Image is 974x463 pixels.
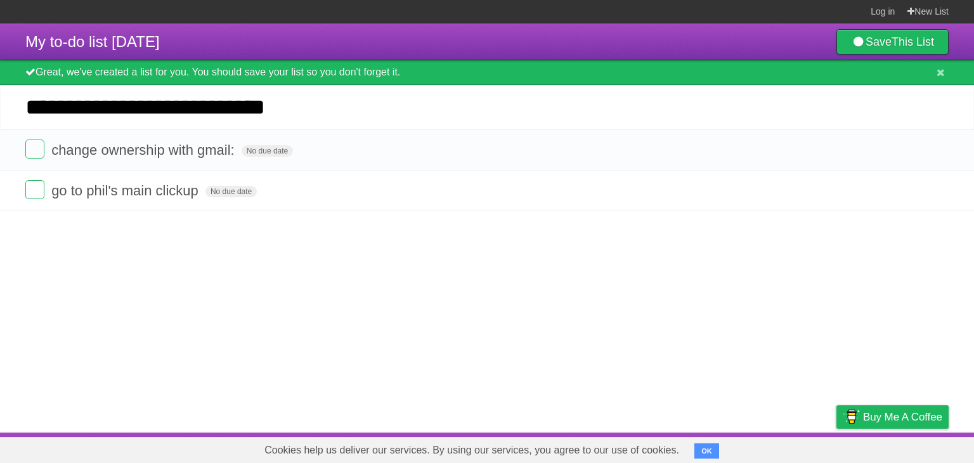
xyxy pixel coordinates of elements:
[710,436,761,460] a: Developers
[51,142,238,158] span: change ownership with gmail:
[820,436,853,460] a: Privacy
[242,145,293,157] span: No due date
[836,29,949,55] a: SaveThis List
[25,33,160,50] span: My to-do list [DATE]
[668,436,694,460] a: About
[25,140,44,159] label: Done
[252,438,692,463] span: Cookies help us deliver our services. By using our services, you agree to our use of cookies.
[51,183,202,199] span: go to phil's main clickup
[205,186,257,197] span: No due date
[892,36,934,48] b: This List
[777,436,805,460] a: Terms
[694,443,719,459] button: OK
[25,180,44,199] label: Done
[869,436,949,460] a: Suggest a feature
[843,406,860,427] img: Buy me a coffee
[836,405,949,429] a: Buy me a coffee
[863,406,942,428] span: Buy me a coffee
